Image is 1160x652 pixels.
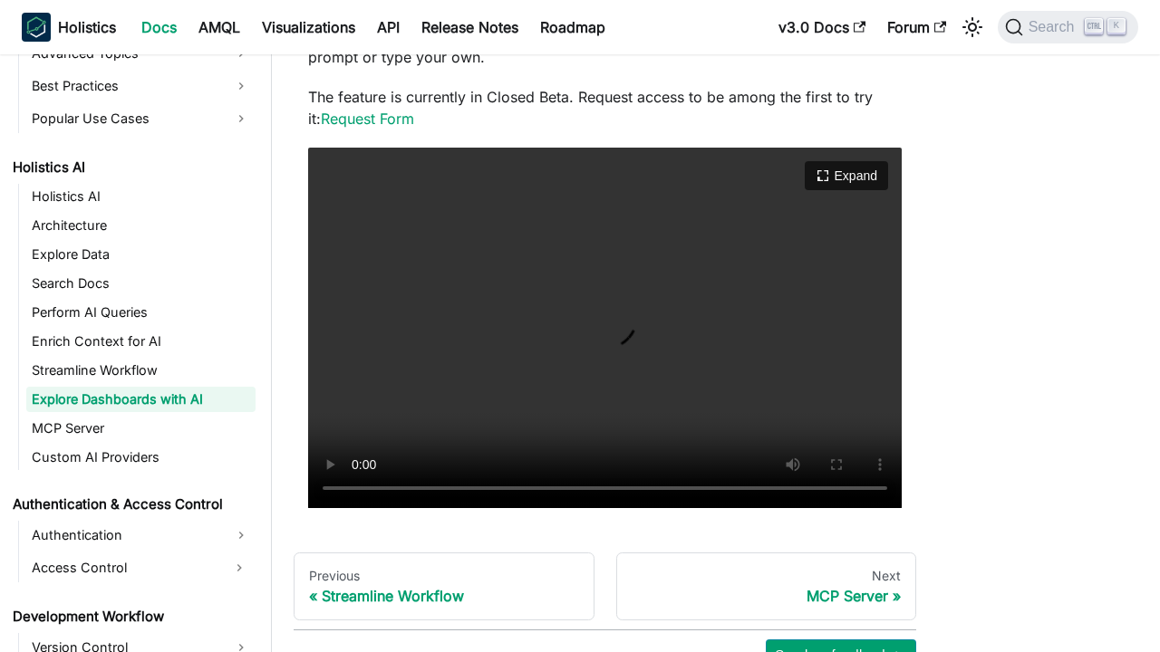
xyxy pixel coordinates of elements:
[632,568,902,584] div: Next
[26,387,256,412] a: Explore Dashboards with AI
[26,358,256,383] a: Streamline Workflow
[26,104,256,133] a: Popular Use Cases
[26,329,256,354] a: Enrich Context for AI
[632,587,902,605] div: MCP Server
[529,13,616,42] a: Roadmap
[805,161,888,190] button: Expand video
[1107,18,1126,34] kbd: K
[188,13,251,42] a: AMQL
[26,445,256,470] a: Custom AI Providers
[616,552,917,621] a: NextMCP Server
[321,110,414,128] a: Request Form
[251,13,366,42] a: Visualizations
[26,300,256,325] a: Perform AI Queries
[411,13,529,42] a: Release Notes
[309,587,579,605] div: Streamline Workflow
[958,13,987,42] button: Switch between dark and light mode (currently light mode)
[1023,19,1086,35] span: Search
[22,13,116,42] a: HolisticsHolistics
[26,213,256,238] a: Architecture
[223,553,256,582] button: Expand sidebar category 'Access Control'
[366,13,411,42] a: API
[26,72,256,101] a: Best Practices
[309,568,579,584] div: Previous
[7,604,256,629] a: Development Workflow
[7,492,256,517] a: Authentication & Access Control
[26,553,223,582] a: Access Control
[876,13,957,42] a: Forum
[7,155,256,180] a: Holistics AI
[130,13,188,42] a: Docs
[768,13,876,42] a: v3.0 Docs
[26,184,256,209] a: Holistics AI
[26,271,256,296] a: Search Docs
[26,242,256,267] a: Explore Data
[58,16,116,38] b: Holistics
[294,552,594,621] a: PreviousStreamline Workflow
[26,521,256,550] a: Authentication
[308,148,902,508] video: Your browser does not support embedding video, but you can .
[998,11,1138,43] button: Search (Ctrl+K)
[308,86,902,129] p: The feature is currently in Closed Beta. Request access to be among the first to try it:
[294,552,916,621] nav: Docs pages
[26,416,256,441] a: MCP Server
[22,13,51,42] img: Holistics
